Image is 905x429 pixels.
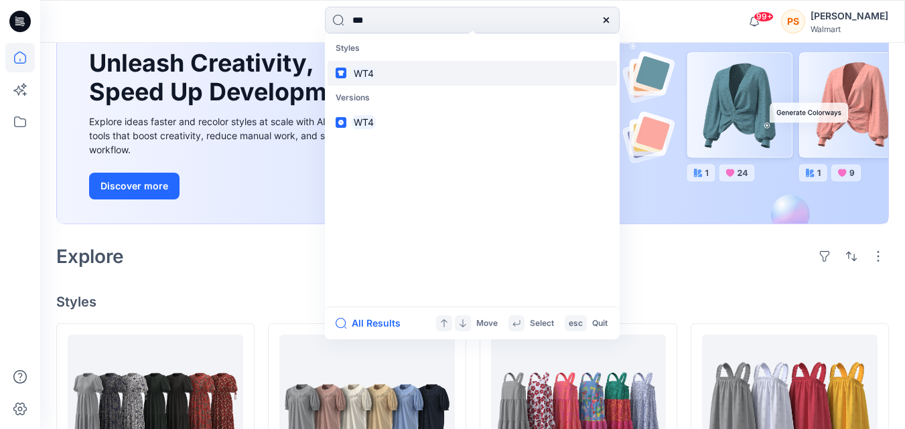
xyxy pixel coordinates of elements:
[89,173,391,199] a: Discover more
[811,24,888,34] div: Walmart
[328,36,617,61] p: Styles
[352,66,376,81] mark: WT4
[56,294,889,310] h4: Styles
[592,317,608,331] p: Quit
[328,86,617,110] p: Versions
[328,61,617,86] a: WT4
[530,317,554,331] p: Select
[56,246,124,267] h2: Explore
[89,173,180,199] button: Discover more
[328,110,617,135] a: WT4
[336,315,409,331] button: All Results
[754,11,774,22] span: 99+
[476,317,498,331] p: Move
[352,114,376,130] mark: WT4
[811,8,888,24] div: [PERSON_NAME]
[89,49,370,106] h1: Unleash Creativity, Speed Up Development
[781,9,805,33] div: PS
[569,317,583,331] p: esc
[89,114,391,157] div: Explore ideas faster and recolor styles at scale with AI-powered tools that boost creativity, red...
